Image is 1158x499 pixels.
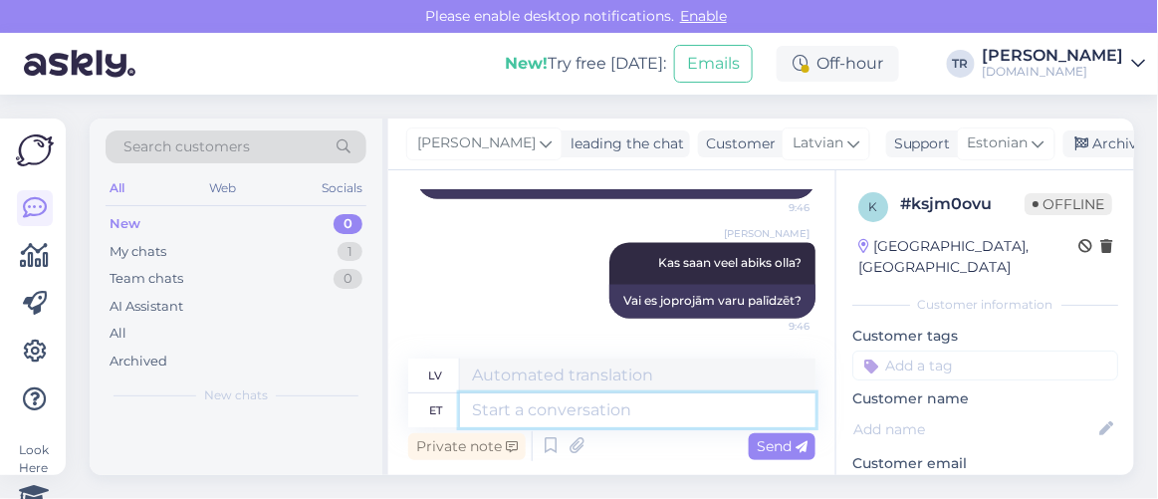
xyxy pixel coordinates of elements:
div: Team chats [110,269,183,289]
div: My chats [110,242,166,262]
p: Customer email [852,453,1118,474]
div: Private note [408,433,526,460]
div: 0 [334,214,362,234]
input: Add name [853,418,1095,440]
div: Support [886,133,951,154]
div: Off-hour [777,46,899,82]
div: Try free [DATE]: [505,52,666,76]
div: 0 [334,269,362,289]
div: TR [947,50,975,78]
img: Askly Logo [16,134,54,166]
span: [PERSON_NAME] [724,227,810,242]
div: lv [429,359,443,392]
p: [EMAIL_ADDRESS][DOMAIN_NAME] [852,474,1118,495]
span: 9:46 [735,200,810,215]
b: New! [505,54,548,73]
div: Vai es joprojām varu palīdzēt? [609,285,815,319]
div: Socials [318,175,366,201]
a: [PERSON_NAME][DOMAIN_NAME] [983,48,1146,80]
input: Add a tag [852,351,1118,380]
span: Latvian [793,132,843,154]
div: AI Assistant [110,297,183,317]
div: New [110,214,140,234]
span: Kas saan veel abiks olla? [658,256,802,271]
span: Estonian [968,132,1029,154]
span: New chats [204,386,268,404]
div: All [110,324,126,344]
div: # ksjm0ovu [900,192,1025,216]
div: Web [206,175,241,201]
div: All [106,175,128,201]
div: Customer information [852,296,1118,314]
div: Archived [110,352,167,372]
span: Send [757,437,808,455]
p: Customer tags [852,326,1118,347]
div: [GEOGRAPHIC_DATA], [GEOGRAPHIC_DATA] [858,236,1078,278]
span: [PERSON_NAME] [417,132,536,154]
div: [PERSON_NAME] [983,48,1124,64]
div: [DOMAIN_NAME] [983,64,1124,80]
p: Customer name [852,388,1118,409]
button: Emails [674,45,753,83]
div: Customer [698,133,776,154]
span: Enable [674,7,733,25]
span: Search customers [123,136,250,157]
span: k [869,199,878,214]
div: leading the chat [563,133,684,154]
div: 1 [338,242,362,262]
span: 9:46 [735,320,810,335]
span: Offline [1025,193,1112,215]
div: et [429,393,442,427]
